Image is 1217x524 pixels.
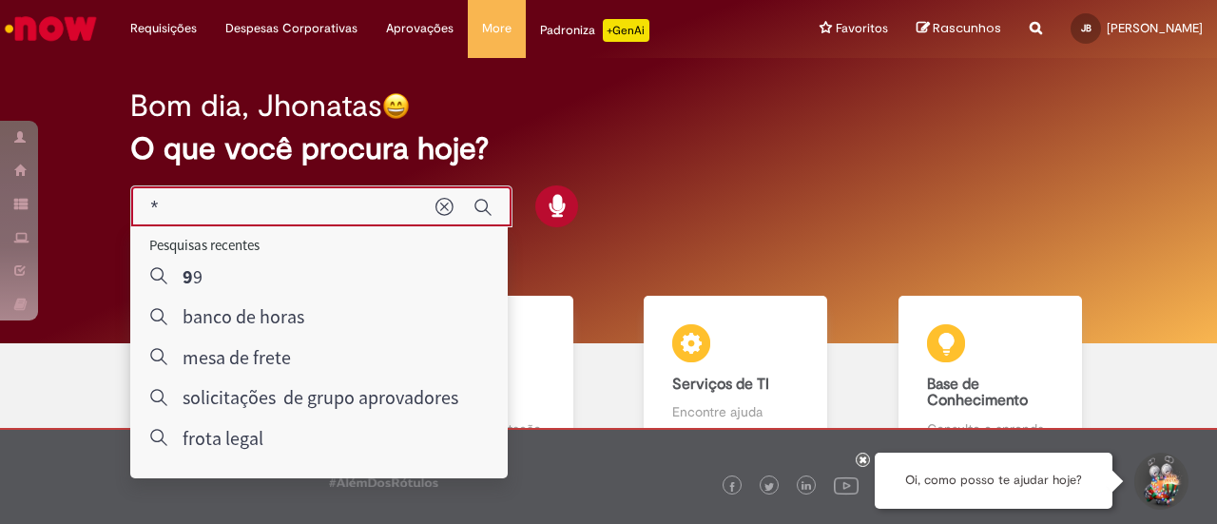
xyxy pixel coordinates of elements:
b: Serviços de TI [672,375,769,394]
a: Base de Conhecimento Consulte e aprenda [863,296,1118,460]
div: Padroniza [540,19,649,42]
b: Base de Conhecimento [927,375,1028,411]
span: Favoritos [836,19,888,38]
button: Iniciar Conversa de Suporte [1131,453,1188,510]
span: Rascunhos [933,19,1001,37]
img: logo_footer_twitter.png [764,482,774,492]
span: Aprovações [386,19,454,38]
h2: O que você procura hoje? [130,132,1086,165]
span: Despesas Corporativas [225,19,357,38]
img: logo_footer_youtube.png [834,473,859,497]
div: Oi, como posso te ajudar hoje? [875,453,1112,509]
p: Encontre ajuda [672,402,799,421]
h2: Bom dia, Jhonatas [130,89,382,123]
img: logo_footer_linkedin.png [802,481,811,493]
span: JB [1081,22,1091,34]
img: ServiceNow [2,10,100,48]
span: More [482,19,512,38]
p: Consulte e aprenda [927,419,1053,438]
a: Serviços de TI Encontre ajuda [608,296,863,460]
span: [PERSON_NAME] [1107,20,1203,36]
span: Requisições [130,19,197,38]
p: +GenAi [603,19,649,42]
img: happy-face.png [382,92,410,120]
img: logo_footer_facebook.png [727,482,737,492]
a: Tirar dúvidas Tirar dúvidas com Lupi Assist e Gen Ai [100,296,355,460]
a: Rascunhos [917,20,1001,38]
